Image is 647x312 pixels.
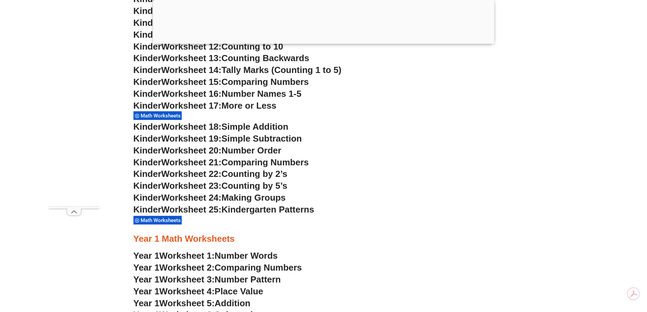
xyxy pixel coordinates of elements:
[221,100,276,111] span: More or Less
[161,41,221,52] span: Worksheet 12:
[133,274,281,285] a: Year 1Worksheet 3:Number Pattern
[221,41,283,52] span: Counting to 10
[159,298,215,308] span: Worksheet 5:
[133,251,278,261] a: Year 1Worksheet 1:Number Words
[133,216,182,225] div: Math Worksheets
[133,122,161,132] span: Kinder
[133,53,161,63] span: Kinder
[221,192,286,203] span: Making Groups
[159,274,215,285] span: Worksheet 3:
[133,65,161,75] span: Kinder
[161,204,221,215] span: Worksheet 25:
[161,89,221,99] span: Worksheet 16:
[133,41,161,52] span: Kinder
[133,169,161,179] span: Kinder
[161,65,221,75] span: Worksheet 14:
[221,133,302,144] span: Simple Subtraction
[141,113,183,119] span: Math Worksheets
[215,262,302,273] span: Comparing Numbers
[221,204,314,215] span: Kindergarten Patterns
[49,16,100,207] iframe: Advertisement
[133,192,161,203] span: Kinder
[159,262,215,273] span: Worksheet 2:
[133,111,182,120] div: Math Worksheets
[161,157,221,167] span: Worksheet 21:
[133,262,302,273] a: Year 1Worksheet 2:Comparing Numbers
[215,298,250,308] span: Addition
[161,181,221,191] span: Worksheet 23:
[161,100,221,111] span: Worksheet 17:
[161,77,221,87] span: Worksheet 15:
[133,286,263,296] a: Year 1Worksheet 4:Place Value
[133,298,251,308] a: Year 1Worksheet 5:Addition
[221,169,287,179] span: Counting by 2’s
[133,6,306,16] a: KinderWorksheet 9: Comparing Numbers
[133,30,161,40] span: Kinder
[161,192,221,203] span: Worksheet 24:
[133,18,161,28] span: Kinder
[133,145,161,155] span: Kinder
[221,65,341,75] span: Tally Marks (Counting 1 to 5)
[133,6,161,16] span: Kinder
[161,145,221,155] span: Worksheet 20:
[133,77,161,87] span: Kinder
[221,157,309,167] span: Comparing Numbers
[161,53,221,63] span: Worksheet 13:
[215,251,278,261] span: Number Words
[534,235,647,312] iframe: Chat Widget
[133,181,161,191] span: Kinder
[161,133,221,144] span: Worksheet 19:
[161,169,221,179] span: Worksheet 22:
[133,100,161,111] span: Kinder
[133,18,325,28] a: KinderWorksheet 10: Writing Bigger Numbers
[221,77,309,87] span: Comparing Numbers
[215,274,281,285] span: Number Pattern
[141,217,183,223] span: Math Worksheets
[133,133,161,144] span: Kinder
[161,122,221,132] span: Worksheet 18:
[133,157,161,167] span: Kinder
[215,286,263,296] span: Place Value
[159,286,215,296] span: Worksheet 4:
[221,89,301,99] span: Number Names 1-5
[133,233,514,245] h3: Year 1 Math Worksheets
[221,53,309,63] span: Counting Backwards
[221,145,281,155] span: Number Order
[159,251,215,261] span: Worksheet 1:
[221,122,288,132] span: Simple Addition
[221,181,287,191] span: Counting by 5’s
[133,89,161,99] span: Kinder
[133,204,161,215] span: Kinder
